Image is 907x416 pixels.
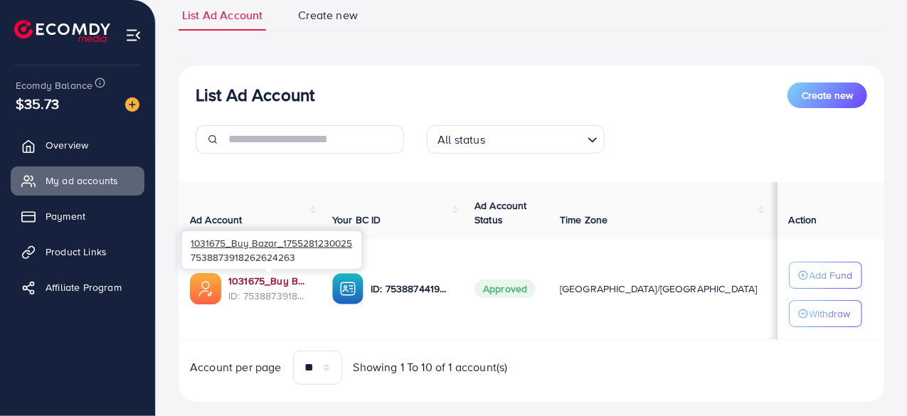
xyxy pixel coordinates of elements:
span: Create new [298,7,358,23]
span: List Ad Account [182,7,262,23]
span: Showing 1 To 10 of 1 account(s) [354,359,508,375]
a: Overview [11,131,144,159]
span: Payment [46,209,85,223]
img: menu [125,27,142,43]
span: [GEOGRAPHIC_DATA]/[GEOGRAPHIC_DATA] [560,282,758,296]
a: Affiliate Program [11,273,144,302]
span: Approved [474,279,536,298]
p: ID: 7538874419272695825 [371,280,452,297]
img: ic-ba-acc.ded83a64.svg [332,273,364,304]
span: Ad Account Status [474,198,527,227]
span: ID: 7538873918262624263 [228,289,309,303]
span: 1031675_Buy Bazar_1755281230025 [191,236,352,250]
input: Search for option [489,127,582,150]
span: Create new [802,88,853,102]
span: Ecomdy Balance [16,78,92,92]
span: My ad accounts [46,174,118,188]
span: Account per page [190,359,282,375]
span: Overview [46,138,88,152]
span: Ad Account [190,213,243,227]
p: Withdraw [810,305,851,322]
a: Payment [11,202,144,230]
img: image [125,97,139,112]
button: Create new [787,82,867,108]
span: All status [435,129,488,150]
button: Withdraw [789,300,862,327]
iframe: Chat [847,352,896,405]
span: Affiliate Program [46,280,122,294]
a: My ad accounts [11,166,144,195]
img: ic-ads-acc.e4c84228.svg [190,273,221,304]
div: Search for option [427,125,605,154]
span: Action [789,213,817,227]
span: Product Links [46,245,107,259]
img: logo [14,20,110,42]
button: Add Fund [789,262,862,289]
a: Product Links [11,238,144,266]
span: $35.73 [16,93,59,114]
a: 1031675_Buy Bazar_1755281230025 [228,274,309,288]
span: Your BC ID [332,213,381,227]
div: 7538873918262624263 [182,231,361,269]
h3: List Ad Account [196,85,314,105]
p: Add Fund [810,267,853,284]
span: Time Zone [560,213,608,227]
